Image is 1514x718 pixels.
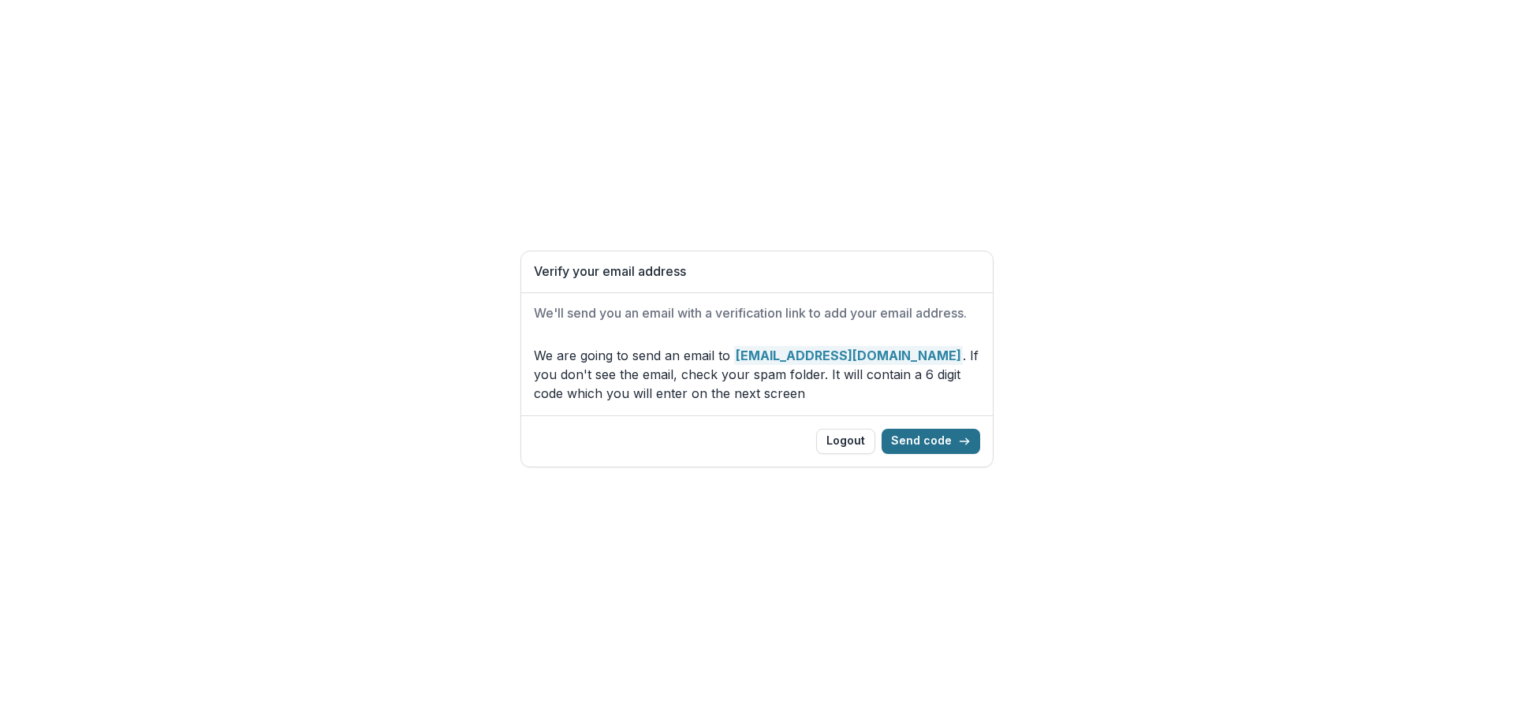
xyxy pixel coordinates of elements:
p: We are going to send an email to . If you don't see the email, check your spam folder. It will co... [534,346,980,403]
h1: Verify your email address [534,264,980,279]
strong: [EMAIL_ADDRESS][DOMAIN_NAME] [734,346,963,365]
button: Logout [816,429,875,454]
button: Send code [882,429,980,454]
h2: We'll send you an email with a verification link to add your email address. [534,306,980,321]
